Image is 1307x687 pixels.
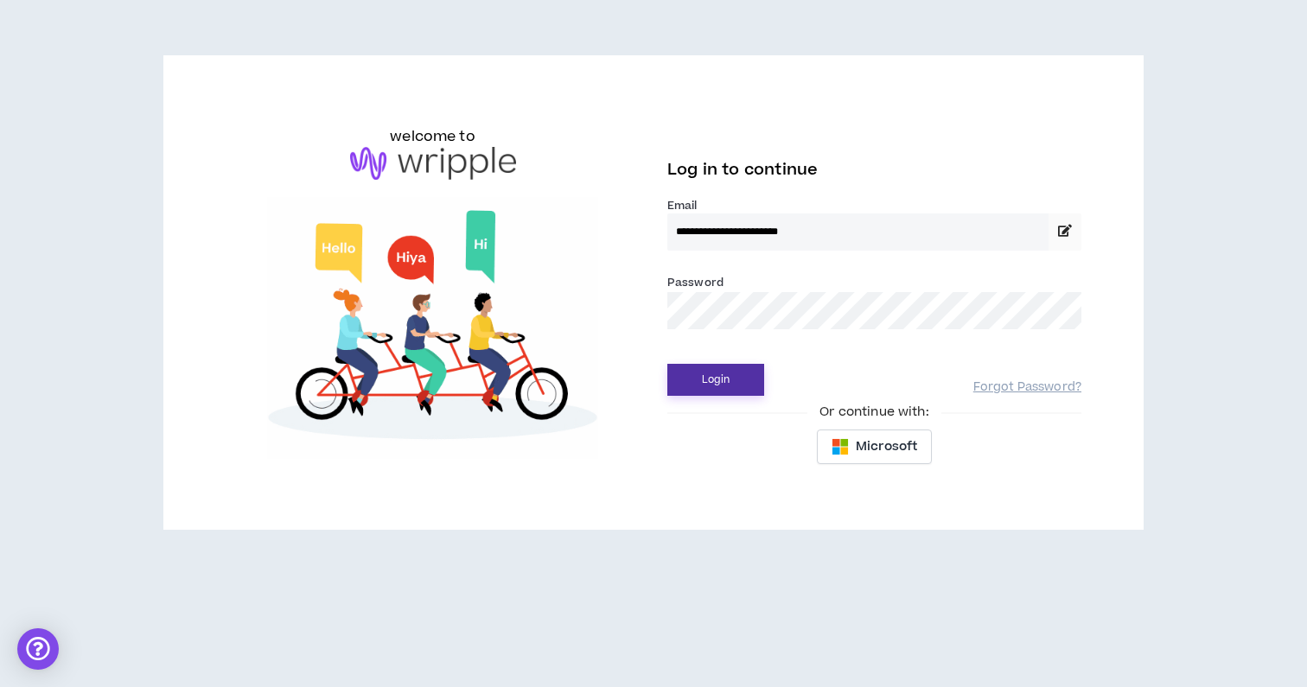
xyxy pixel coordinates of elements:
[17,628,59,670] div: Open Intercom Messenger
[817,429,932,464] button: Microsoft
[667,198,1081,213] label: Email
[350,147,516,180] img: logo-brand.png
[390,126,475,147] h6: welcome to
[667,275,724,290] label: Password
[856,437,917,456] span: Microsoft
[226,197,640,459] img: Welcome to Wripple
[807,403,940,422] span: Or continue with:
[973,379,1081,396] a: Forgot Password?
[667,364,764,396] button: Login
[667,159,818,181] span: Log in to continue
